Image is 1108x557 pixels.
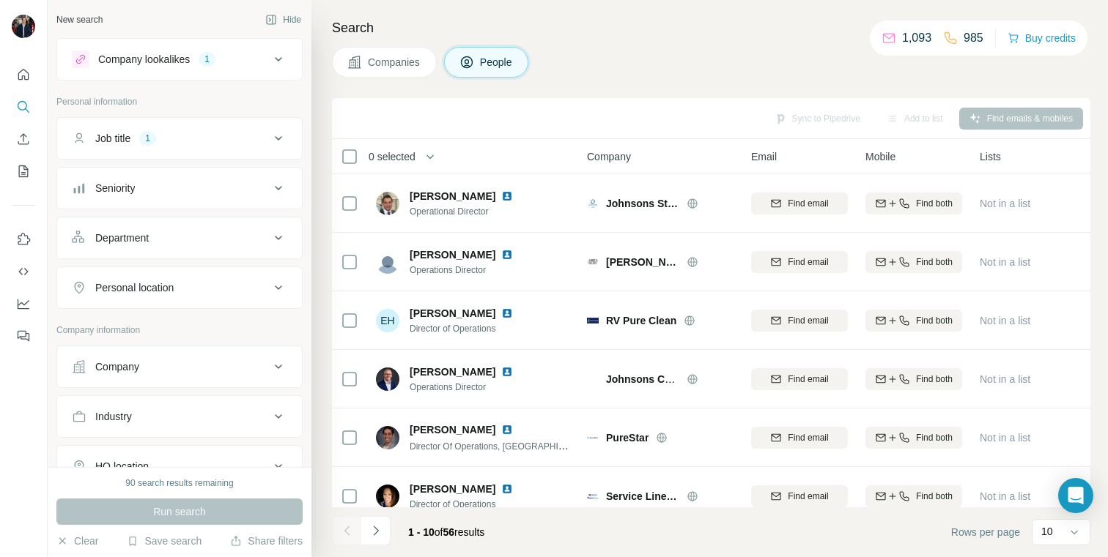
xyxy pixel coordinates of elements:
[56,13,103,26] div: New search
[606,255,679,269] span: [PERSON_NAME] Limited
[95,409,132,424] div: Industry
[1041,524,1053,539] p: 10
[410,205,531,218] span: Operational Director
[980,432,1030,444] span: Not in a list
[587,315,599,326] img: Logo of RV Pure Clean
[587,432,599,444] img: Logo of PureStar
[410,422,495,437] span: [PERSON_NAME]
[587,258,599,265] img: Logo of Abbey Glen Limited
[916,255,953,269] span: Find both
[587,198,599,209] img: Logo of Johnsons Stalbridge
[865,192,962,214] button: Find both
[587,373,599,385] img: Logo of Johnsons Celtic Linen
[95,359,139,374] div: Company
[916,197,953,210] span: Find both
[865,368,962,390] button: Find both
[410,189,495,203] span: [PERSON_NAME]
[410,498,531,511] span: Director of Operations
[12,15,35,38] img: Avatar
[480,55,514,70] span: People
[980,490,1030,502] span: Not in a list
[368,55,421,70] span: Companies
[751,485,848,507] button: Find email
[606,489,679,504] span: Service Linen Supply
[230,534,303,548] button: Share filters
[199,53,215,66] div: 1
[751,251,848,273] button: Find email
[606,430,649,445] span: PureStar
[57,220,302,255] button: Department
[1008,28,1076,48] button: Buy credits
[12,94,35,120] button: Search
[376,485,399,508] img: Avatar
[751,310,848,332] button: Find email
[788,490,828,503] span: Find email
[865,251,962,273] button: Find both
[332,18,1090,38] h4: Search
[751,427,848,449] button: Find email
[501,307,513,319] img: LinkedIn logo
[501,424,513,435] img: LinkedIn logo
[361,516,391,545] button: Navigate to next page
[376,367,399,391] img: Avatar
[501,249,513,261] img: LinkedIn logo
[788,314,828,327] span: Find email
[95,280,174,295] div: Personal location
[980,149,1001,164] span: Lists
[410,247,495,262] span: [PERSON_NAME]
[255,9,311,31] button: Hide
[57,171,302,206] button: Seniority
[980,256,1030,268] span: Not in a list
[12,226,35,253] button: Use Surfe on LinkedIn
[12,126,35,152] button: Enrich CSV
[788,431,828,444] span: Find email
[865,485,962,507] button: Find both
[443,526,455,538] span: 56
[410,365,495,379] span: [PERSON_NAME]
[57,399,302,434] button: Industry
[12,291,35,317] button: Dashboard
[127,534,202,548] button: Save search
[57,42,302,77] button: Company lookalikes1
[57,349,302,384] button: Company
[501,190,513,202] img: LinkedIn logo
[916,490,953,503] span: Find both
[788,255,828,269] span: Find email
[95,459,149,474] div: HQ location
[12,258,35,285] button: Use Surfe API
[57,449,302,484] button: HQ location
[57,270,302,305] button: Personal location
[1058,478,1093,513] div: Open Intercom Messenger
[865,427,962,449] button: Find both
[587,490,599,502] img: Logo of Service Linen Supply
[751,192,848,214] button: Find email
[376,309,399,332] div: EH
[951,525,1020,539] span: Rows per page
[95,231,149,245] div: Department
[376,426,399,449] img: Avatar
[788,373,828,386] span: Find email
[902,29,931,47] p: 1,093
[56,534,98,548] button: Clear
[95,181,135,195] div: Seniority
[408,526,484,538] span: results
[980,198,1030,209] span: Not in a list
[12,323,35,349] button: Feedback
[408,526,435,538] span: 1 - 10
[376,250,399,274] img: Avatar
[410,306,495,321] span: [PERSON_NAME]
[587,149,631,164] span: Company
[606,313,676,328] span: RV Pure Clean
[12,61,35,88] button: Quick start
[751,149,777,164] span: Email
[98,52,190,67] div: Company lookalikes
[410,482,495,496] span: [PERSON_NAME]
[916,431,953,444] span: Find both
[980,315,1030,326] span: Not in a list
[435,526,443,538] span: of
[606,373,715,385] span: Johnsons Celtic Linen
[56,324,303,337] p: Company information
[606,196,679,211] span: Johnsons Stalbridge
[139,132,156,145] div: 1
[369,149,415,164] span: 0 selected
